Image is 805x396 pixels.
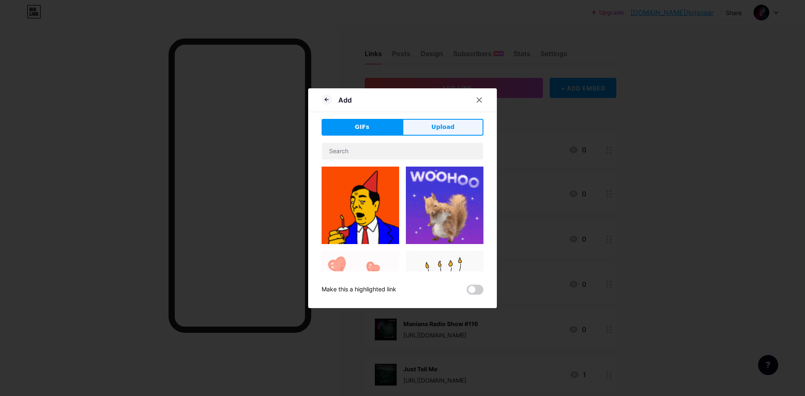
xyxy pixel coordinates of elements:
button: Upload [402,119,483,136]
img: Gihpy [406,251,483,328]
span: Upload [431,123,454,131]
div: Add [338,95,352,105]
div: Make this a highlighted link [322,285,396,295]
input: Search [322,143,483,159]
img: Gihpy [322,167,399,244]
img: Gihpy [406,167,483,244]
button: GIFs [322,119,402,136]
span: GIFs [355,123,369,131]
img: Gihpy [322,251,399,328]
